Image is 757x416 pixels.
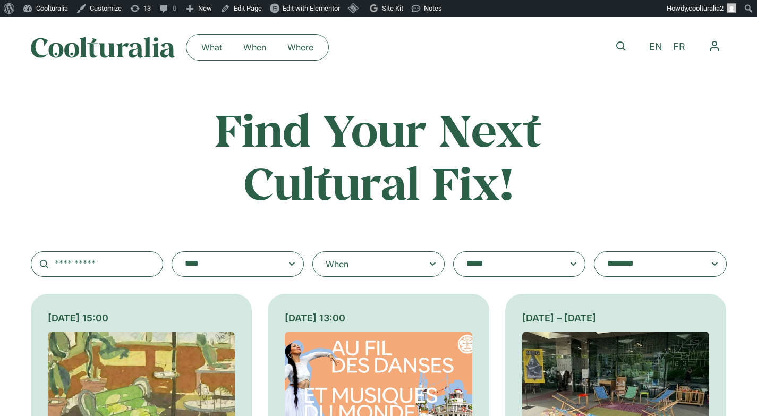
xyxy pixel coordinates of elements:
nav: Menu [191,39,324,56]
span: Edit with Elementor [283,4,340,12]
a: What [191,39,233,56]
span: FR [673,41,685,53]
div: [DATE] 13:00 [285,311,472,325]
span: coolturalia2 [688,4,724,12]
a: Where [277,39,324,56]
span: EN [649,41,662,53]
a: EN [644,39,668,55]
a: FR [668,39,691,55]
textarea: Search [466,257,551,271]
a: When [233,39,277,56]
button: Menu Toggle [702,34,727,58]
h2: Find Your Next Cultural Fix! [170,103,588,209]
span: Site Kit [382,4,403,12]
textarea: Search [185,257,270,271]
div: When [326,258,348,270]
nav: Menu [702,34,727,58]
div: [DATE] 15:00 [48,311,235,325]
div: [DATE] – [DATE] [522,311,710,325]
textarea: Search [607,257,692,271]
